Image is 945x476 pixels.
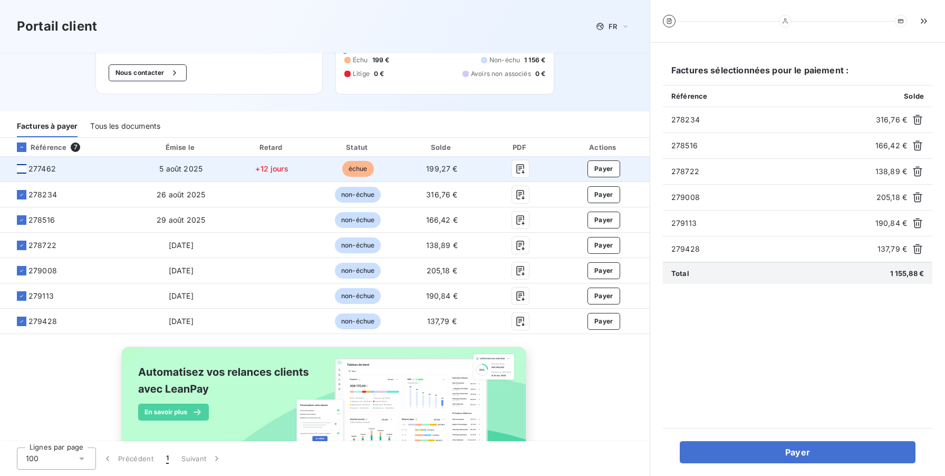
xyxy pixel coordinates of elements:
span: 29 août 2025 [157,215,205,224]
div: Référence [8,142,66,152]
span: 278516 [28,215,55,225]
span: 1 [166,453,169,464]
span: Référence [671,92,707,100]
button: Précédent [96,448,160,470]
span: [DATE] [169,291,194,300]
h6: Factures sélectionnées pour le paiement : [663,64,932,85]
span: 190,84 € [875,218,907,229]
button: Nous contacter [109,64,187,81]
div: Retard [230,142,313,153]
span: non-échue [335,288,381,304]
span: 190,84 € [426,291,458,300]
span: non-échue [335,237,381,253]
div: Statut [317,142,398,153]
button: Payer [587,313,620,330]
span: 5 août 2025 [159,164,202,173]
span: 277462 [28,164,56,174]
div: Émise le [136,142,226,153]
span: Total [671,269,689,278]
span: 1 156 € [524,55,545,65]
span: 0 € [374,69,384,79]
span: Solde [904,92,924,100]
button: Payer [587,186,620,203]
div: Actions [560,142,648,153]
span: non-échue [335,212,381,228]
div: Tous les documents [90,115,160,137]
span: +12 jours [255,164,288,173]
div: Solde [402,142,481,153]
span: 166,42 € [426,215,458,224]
span: FR [609,22,617,31]
span: Litige [353,69,370,79]
button: Payer [587,262,620,279]
button: Payer [680,441,915,463]
span: 279428 [671,244,873,254]
span: 0 € [535,69,545,79]
span: 1 155,88 € [890,269,924,278]
span: 26 août 2025 [157,190,205,199]
span: 278516 [671,140,871,151]
span: 278234 [28,189,57,200]
span: 137,79 € [427,317,457,326]
span: 138,89 € [426,241,458,250]
span: 205,18 € [427,266,457,275]
span: 137,79 € [877,244,907,254]
span: 316,76 € [876,115,907,125]
span: Échu [353,55,368,65]
span: [DATE] [169,241,194,250]
span: 166,42 € [875,140,907,151]
span: 278234 [671,115,872,125]
span: 279428 [28,316,57,327]
span: non-échue [335,313,381,329]
span: 278722 [671,166,871,177]
img: banner [112,340,538,470]
span: 199,27 € [426,164,457,173]
span: Avoirs non associés [471,69,531,79]
span: 316,76 € [426,190,457,199]
h3: Portail client [17,17,97,36]
span: 278722 [28,240,56,251]
span: 199 € [372,55,390,65]
span: 279008 [28,265,57,276]
button: Payer [587,212,620,229]
span: 205,18 € [876,192,907,203]
button: Payer [587,237,620,254]
span: 138,89 € [875,166,907,177]
span: [DATE] [169,266,194,275]
span: 7 [71,142,80,152]
span: 279008 [671,192,872,203]
button: Suivant [175,448,228,470]
span: [DATE] [169,317,194,326]
span: échue [342,161,374,177]
button: 1 [160,448,175,470]
span: non-échue [335,187,381,203]
span: Non-échu [489,55,520,65]
div: Factures à payer [17,115,78,137]
button: Payer [587,160,620,177]
button: Payer [587,288,620,304]
div: PDF [485,142,555,153]
span: 100 [26,453,38,464]
span: 279113 [671,218,871,229]
span: 279113 [28,291,54,301]
span: non-échue [335,263,381,279]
